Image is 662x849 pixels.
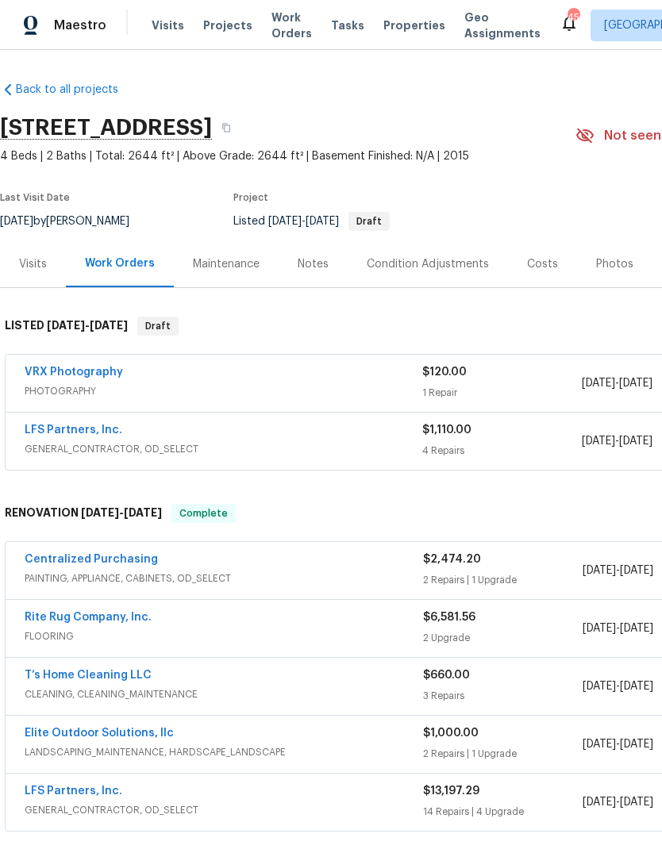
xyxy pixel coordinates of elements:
[25,554,158,565] a: Centralized Purchasing
[47,320,85,331] span: [DATE]
[422,367,467,378] span: $120.00
[124,507,162,518] span: [DATE]
[423,612,475,623] span: $6,581.56
[583,739,616,750] span: [DATE]
[423,804,583,820] div: 14 Repairs | 4 Upgrade
[422,443,581,459] div: 4 Repairs
[139,318,177,334] span: Draft
[423,554,481,565] span: $2,474.20
[54,17,106,33] span: Maestro
[5,317,128,336] h6: LISTED
[620,681,653,692] span: [DATE]
[81,507,162,518] span: -
[306,216,339,227] span: [DATE]
[25,686,423,702] span: CLEANING, CLEANING_MAINTENANCE
[331,20,364,31] span: Tasks
[5,504,162,523] h6: RENOVATION
[583,623,616,634] span: [DATE]
[173,505,234,521] span: Complete
[25,802,423,818] span: GENERAL_CONTRACTOR, OD_SELECT
[298,256,329,272] div: Notes
[25,612,152,623] a: Rite Rug Company, Inc.
[25,367,123,378] a: VRX Photography
[620,623,653,634] span: [DATE]
[47,320,128,331] span: -
[25,424,122,436] a: LFS Partners, Inc.
[583,620,653,636] span: -
[25,670,152,681] a: T’s Home Cleaning LLC
[268,216,302,227] span: [DATE]
[619,436,652,447] span: [DATE]
[25,628,423,644] span: FLOORING
[350,217,388,226] span: Draft
[583,678,653,694] span: -
[596,256,633,272] div: Photos
[582,433,652,449] span: -
[423,670,470,681] span: $660.00
[25,744,423,760] span: LANDSCAPING_MAINTENANCE, HARDSCAPE_LANDSCAPE
[620,797,653,808] span: [DATE]
[583,797,616,808] span: [DATE]
[25,570,423,586] span: PAINTING, APPLIANCE, CABINETS, OD_SELECT
[620,565,653,576] span: [DATE]
[152,17,184,33] span: Visits
[203,17,252,33] span: Projects
[383,17,445,33] span: Properties
[423,630,583,646] div: 2 Upgrade
[619,378,652,389] span: [DATE]
[25,786,122,797] a: LFS Partners, Inc.
[25,728,174,739] a: Elite Outdoor Solutions, llc
[85,255,155,271] div: Work Orders
[422,385,581,401] div: 1 Repair
[193,256,260,272] div: Maintenance
[527,256,558,272] div: Costs
[583,565,616,576] span: [DATE]
[81,507,119,518] span: [DATE]
[464,10,541,41] span: Geo Assignments
[568,10,579,25] div: 45
[583,736,653,752] span: -
[620,739,653,750] span: [DATE]
[212,113,241,142] button: Copy Address
[271,10,312,41] span: Work Orders
[423,786,479,797] span: $13,197.29
[19,256,47,272] div: Visits
[583,794,653,810] span: -
[582,436,615,447] span: [DATE]
[90,320,128,331] span: [DATE]
[582,378,615,389] span: [DATE]
[423,688,583,704] div: 3 Repairs
[423,728,479,739] span: $1,000.00
[582,375,652,391] span: -
[25,441,422,457] span: GENERAL_CONTRACTOR, OD_SELECT
[423,572,583,588] div: 2 Repairs | 1 Upgrade
[583,681,616,692] span: [DATE]
[268,216,339,227] span: -
[233,193,268,202] span: Project
[367,256,489,272] div: Condition Adjustments
[25,383,422,399] span: PHOTOGRAPHY
[423,746,583,762] div: 2 Repairs | 1 Upgrade
[233,216,390,227] span: Listed
[422,424,471,436] span: $1,110.00
[583,563,653,578] span: -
